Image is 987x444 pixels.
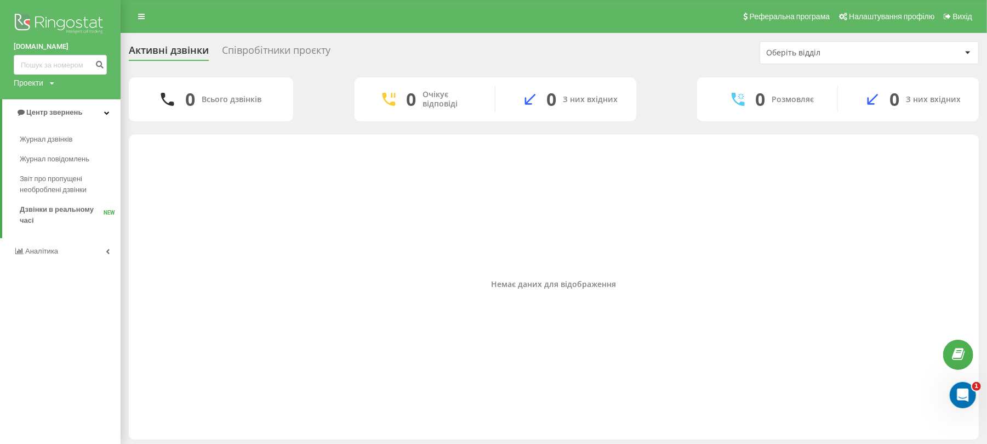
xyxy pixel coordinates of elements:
div: З них вхідних [563,95,618,104]
div: Всього дзвінків [202,95,261,104]
span: 1 [972,382,981,391]
div: 0 [185,89,195,110]
div: Оберіть відділ [766,48,897,58]
span: Дзвінки в реальному часі [20,204,104,226]
span: Аналiтика [25,247,58,255]
div: Немає даних для відображення [138,280,970,289]
input: Пошук за номером [14,55,107,75]
a: Журнал дзвінків [20,130,121,149]
a: Дзвінки в реальному часіNEW [20,200,121,231]
span: Центр звернень [26,108,82,116]
a: Центр звернень [2,99,121,126]
a: Звіт про пропущені необроблені дзвінки [20,169,121,200]
a: [DOMAIN_NAME] [14,41,107,52]
div: Співробітники проєкту [222,44,330,61]
div: 0 [547,89,557,110]
span: Журнал дзвінків [20,134,72,145]
div: Розмовляє [772,95,814,104]
div: З них вхідних [906,95,961,104]
iframe: Intercom live chat [950,382,976,408]
div: Активні дзвінки [129,44,209,61]
span: Реферальна програма [750,12,830,21]
span: Звіт про пропущені необроблені дзвінки [20,173,115,195]
div: Проекти [14,77,43,88]
span: Налаштування профілю [849,12,934,21]
div: 0 [889,89,899,110]
div: Очікує відповіді [423,90,478,109]
div: 0 [407,89,417,110]
a: Журнал повідомлень [20,149,121,169]
div: 0 [756,89,766,110]
img: Ringostat logo [14,11,107,38]
span: Вихід [953,12,972,21]
span: Журнал повідомлень [20,154,89,165]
